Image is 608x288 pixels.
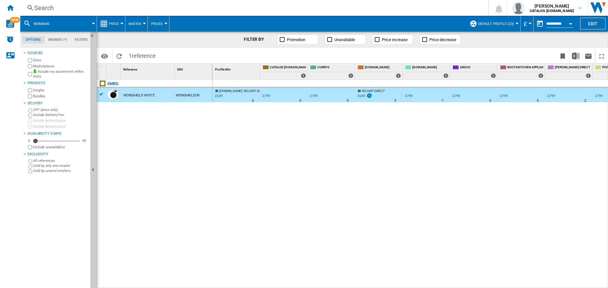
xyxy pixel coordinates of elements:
[90,32,98,43] button: Hide
[23,16,93,32] div: wdn064s
[287,37,305,42] span: Promotion
[28,88,32,92] input: Singles
[98,50,111,62] button: Options
[28,159,32,163] input: All references
[33,58,88,63] label: Sites
[28,94,32,98] input: Bundles
[261,64,307,79] div: CATALOG [DOMAIN_NAME] 1 offers sold by CATALOG SMEG.UK
[176,64,212,73] div: Sort None
[71,36,92,44] md-tab-item: Filters
[356,64,402,79] div: [DOMAIN_NAME] 1 offers sold by AMAZON.CO.UK
[404,64,450,79] div: [DOMAIN_NAME] 1 offers sold by AO.COM
[45,36,71,44] md-tab-item: Brands (*)
[548,94,555,98] div: £799
[507,65,543,70] span: BOOTS KITCHEN APPLIANCES
[214,64,260,73] div: Profile Min Sort None
[28,164,32,169] input: Sold by only one retailer
[451,64,497,79] div: ARGOS 1 offers sold by ARGOS
[33,158,88,163] label: All references
[28,113,32,118] input: Include Delivery Fee
[33,138,79,144] md-slider: Availability
[524,16,530,32] button: £
[108,64,120,73] div: Sort None
[33,64,88,69] label: Marketplaces
[33,69,37,73] img: mysite-bg-18x18.png
[334,37,355,42] span: Unavailable
[530,3,574,9] span: [PERSON_NAME]
[572,52,579,60] img: excel-24x24.png
[33,145,88,150] label: Exclude unavailables
[382,37,408,42] span: Price increase
[309,93,318,99] div: £799
[357,93,372,99] div: £649
[33,113,88,117] label: Include Delivery Fee
[365,65,401,70] span: [DOMAIN_NAME]
[28,101,88,106] div: Delivery
[310,94,318,98] div: £799
[123,68,137,71] span: Reference
[34,3,472,12] div: Search
[214,64,260,73] div: Sort None
[28,119,32,123] input: Include delivery price
[453,94,460,98] div: £799
[28,81,88,86] div: Products
[28,51,88,56] div: Sources
[582,48,595,63] button: Send this report by email
[499,93,508,99] div: £799
[443,73,448,78] div: 1 offers sold by AO.COM
[538,73,543,78] div: 1 offers sold by BOOTS KITCHEN APPLIANCES
[28,58,32,62] input: Sites
[584,98,586,104] div: Delivery Time : 2 days
[470,16,517,32] div: Default profile (23)
[530,9,574,13] b: CATALOG [DOMAIN_NAME]
[565,17,576,28] button: Open calendar
[100,16,122,32] div: Price
[33,169,88,173] label: Sold by several retailers
[123,88,155,103] div: WDN064SLD WHITE
[122,64,174,73] div: Sort None
[556,48,569,63] button: Bookmark this report
[28,169,32,174] input: Sold by several retailers
[460,65,496,70] span: ARGOS
[478,16,517,32] button: Default profile (23)
[452,93,460,99] div: £799
[429,37,456,42] span: Price decrease
[586,73,591,78] div: 1 offers sold by HUGHES DIRECT
[362,89,385,93] span: RELIANT DIRECT
[129,16,144,32] button: Matrix
[394,98,396,104] div: Delivery Time : 3 days
[28,108,32,113] input: OFF (price only)
[347,98,349,104] div: Delivery Time : 5 days
[262,93,270,99] div: £799
[34,22,49,26] span: wdn064s
[219,89,242,93] span: [DOMAIN_NAME]
[33,88,88,93] label: Singles
[252,98,254,104] div: Delivery Time : 3 days
[555,65,591,70] span: [PERSON_NAME] DIRECT
[28,152,88,157] div: Exclusivity
[595,94,603,98] div: £799
[412,65,448,70] span: [DOMAIN_NAME]
[177,68,183,71] span: SKU
[33,163,88,168] label: Sold by only one retailer
[244,36,271,43] div: FILTER BY
[33,124,88,129] label: Display delivery price
[34,16,56,32] button: wdn064s
[299,98,301,104] div: Delivery Time : 0 day
[325,34,366,45] button: Unavailable
[521,16,534,32] md-menu: Currency
[33,107,88,112] label: OFF (price only)
[491,73,496,78] div: 1 offers sold by ARGOS
[10,17,20,23] span: NEW
[33,118,88,123] label: Include delivery price
[129,22,141,26] span: Matrix
[151,16,166,32] button: Prices
[27,138,32,143] div: 0
[396,73,401,78] div: 1 offers sold by AMAZON.CO.UK
[81,138,88,143] div: 90
[113,48,125,63] button: Reload
[33,94,88,99] label: Bundles
[569,48,582,63] button: Download in Excel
